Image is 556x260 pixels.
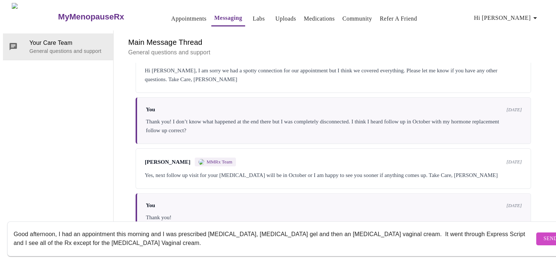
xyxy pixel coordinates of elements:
[146,213,522,222] div: Thank you!
[214,13,242,23] a: Messaging
[272,11,299,26] button: Uploads
[145,171,522,180] div: Yes, next follow up visit for your [MEDICAL_DATA] will be in October or I am happy to see you soo...
[171,14,207,24] a: Appointments
[301,11,338,26] button: Medications
[3,33,113,60] div: Your Care TeamGeneral questions and support
[506,203,522,209] span: [DATE]
[247,11,270,26] button: Labs
[474,13,539,23] span: Hi [PERSON_NAME]
[207,159,232,165] span: MMRx Team
[57,4,154,30] a: MyMenopauseRx
[29,39,107,47] span: Your Care Team
[146,106,155,113] span: You
[29,47,107,55] p: General questions and support
[506,107,522,113] span: [DATE]
[211,11,245,26] button: Messaging
[340,11,375,26] button: Community
[128,48,538,57] p: General questions and support
[198,159,204,165] img: MMRX
[377,11,420,26] button: Refer a Friend
[146,202,155,209] span: You
[128,36,538,48] h6: Main Message Thread
[304,14,335,24] a: Medications
[380,14,417,24] a: Refer a Friend
[146,117,522,135] div: Thank you! I don’t know what happened at the end there but I was completely disconnected. I think...
[253,14,265,24] a: Labs
[471,11,542,25] button: Hi [PERSON_NAME]
[342,14,372,24] a: Community
[12,3,57,30] img: MyMenopauseRx Logo
[506,159,522,165] span: [DATE]
[168,11,209,26] button: Appointments
[14,227,534,250] textarea: Send a message about your appointment
[145,66,522,84] div: Hi [PERSON_NAME], I am sorry we had a spotty connection for our appointment but I think we covere...
[58,12,124,22] h3: MyMenopauseRx
[145,159,190,165] span: [PERSON_NAME]
[275,14,296,24] a: Uploads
